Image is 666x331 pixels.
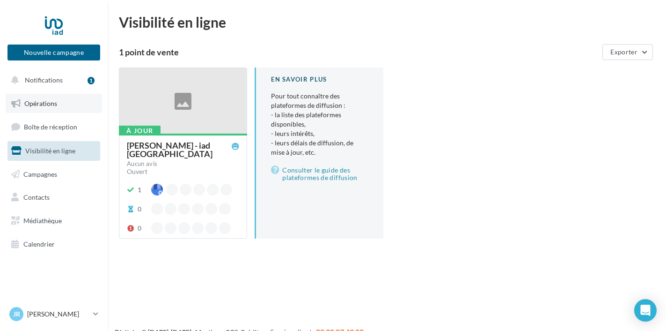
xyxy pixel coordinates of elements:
a: Aucun avis [127,159,239,169]
a: Contacts [6,188,102,207]
span: Contacts [23,193,50,201]
div: 0 [138,204,141,214]
a: Campagnes [6,165,102,184]
button: Notifications 1 [6,70,98,90]
span: Notifications [25,76,63,84]
span: Ouvert [127,167,147,175]
a: Opérations [6,94,102,113]
div: À jour [119,126,161,136]
span: Médiathèque [23,217,62,225]
button: Nouvelle campagne [7,45,100,60]
span: Exporter [610,48,637,56]
span: Boîte de réception [24,123,77,131]
a: Médiathèque [6,211,102,231]
a: Calendrier [6,234,102,254]
p: Pour tout connaître des plateformes de diffusion : [271,91,368,157]
li: - leurs délais de diffusion, de mise à jour, etc. [271,138,368,157]
a: Visibilité en ligne [6,141,102,161]
div: Aucun avis [127,161,157,167]
div: 0 [138,224,141,233]
button: Exporter [602,44,653,60]
a: Boîte de réception [6,117,102,137]
span: Visibilité en ligne [25,147,75,155]
span: Calendrier [23,240,55,248]
div: [PERSON_NAME] - iad [GEOGRAPHIC_DATA] [127,141,232,158]
span: Jr [13,309,20,319]
li: - la liste des plateformes disponibles, [271,110,368,129]
div: 1 [88,77,95,84]
div: 1 [138,185,141,195]
a: Jr [PERSON_NAME] [7,305,100,323]
span: Campagnes [23,170,57,178]
div: Visibilité en ligne [119,15,655,29]
li: - leurs intérêts, [271,129,368,138]
div: 1 point de vente [119,48,599,56]
div: Open Intercom Messenger [634,299,657,322]
div: En savoir plus [271,75,368,84]
p: [PERSON_NAME] [27,309,89,319]
a: Consulter le guide des plateformes de diffusion [271,165,368,183]
span: Opérations [24,99,57,107]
